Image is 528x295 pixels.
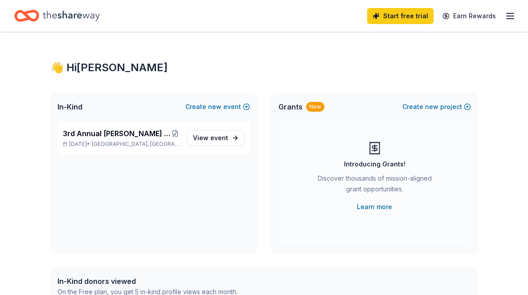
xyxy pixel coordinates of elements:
[50,61,478,75] div: 👋 Hi [PERSON_NAME]
[210,134,228,141] span: event
[367,8,434,24] a: Start free trial
[306,102,324,112] div: New
[92,141,180,148] span: [GEOGRAPHIC_DATA], [GEOGRAPHIC_DATA]
[278,101,303,112] span: Grants
[187,130,245,146] a: View event
[63,128,171,139] span: 3rd Annual [PERSON_NAME] Foundation Classic Car Show
[14,5,100,26] a: Home
[314,173,435,198] div: Discover thousands of mission-aligned grant opportunities.
[357,202,392,212] a: Learn more
[425,101,438,112] span: new
[57,101,82,112] span: In-Kind
[402,101,471,112] button: Createnewproject
[193,133,228,143] span: View
[63,141,180,148] p: [DATE] •
[208,101,221,112] span: new
[185,101,250,112] button: Createnewevent
[437,8,501,24] a: Earn Rewards
[57,276,237,287] div: In-Kind donors viewed
[344,159,405,170] div: Introducing Grants!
